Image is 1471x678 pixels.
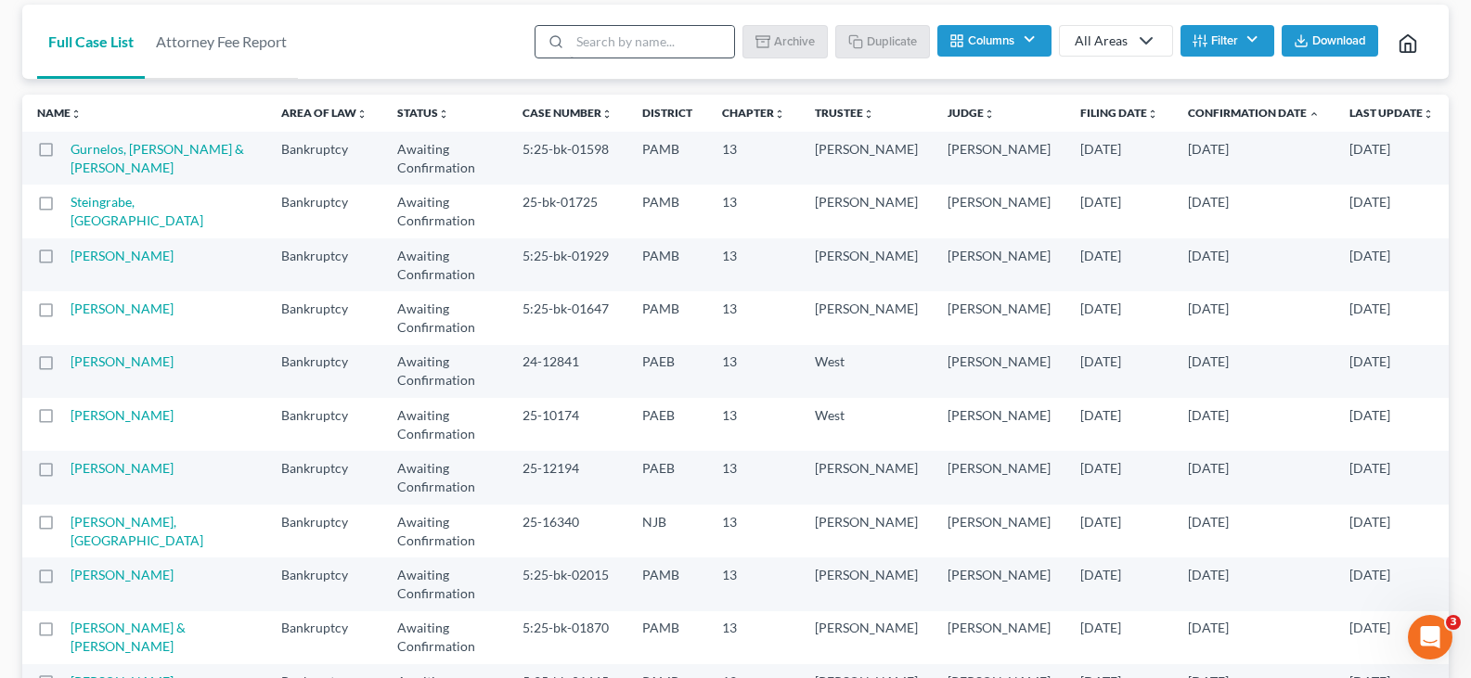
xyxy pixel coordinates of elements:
i: expand_less [1309,109,1320,120]
td: [DATE] [1173,398,1335,451]
td: Awaiting Confirmation [382,611,508,664]
td: PAMB [627,611,707,664]
td: 5:25-bk-02015 [508,557,627,610]
td: [PERSON_NAME] [800,505,933,557]
a: [PERSON_NAME] [71,460,174,476]
td: Bankruptcy [266,185,382,237]
a: Confirmation Date expand_less [1188,106,1320,120]
span: 3 [1446,615,1461,630]
td: 13 [707,345,800,398]
td: Bankruptcy [266,291,382,344]
td: [DATE] [1173,291,1335,344]
td: [DATE] [1335,132,1449,185]
iframe: Intercom live chat [1408,615,1452,659]
a: Judgeunfold_more [948,106,995,120]
td: West [800,398,933,451]
td: Awaiting Confirmation [382,505,508,557]
td: PAEB [627,398,707,451]
td: [PERSON_NAME] [800,132,933,185]
td: [PERSON_NAME] [800,611,933,664]
td: 13 [707,185,800,237]
a: [PERSON_NAME] [71,301,174,316]
a: [PERSON_NAME], [GEOGRAPHIC_DATA] [71,514,203,548]
td: [DATE] [1065,185,1173,237]
td: Awaiting Confirmation [382,132,508,185]
td: [DATE] [1335,291,1449,344]
td: [DATE] [1335,611,1449,664]
td: 5:25-bk-01929 [508,238,627,291]
td: Awaiting Confirmation [382,557,508,610]
td: [DATE] [1173,345,1335,398]
td: [PERSON_NAME] [933,611,1065,664]
td: [DATE] [1335,505,1449,557]
td: 13 [707,611,800,664]
td: 25-10174 [508,398,627,451]
i: unfold_more [356,109,368,120]
td: [PERSON_NAME] [933,398,1065,451]
i: unfold_more [984,109,995,120]
td: Awaiting Confirmation [382,238,508,291]
td: Awaiting Confirmation [382,291,508,344]
a: Filing Dateunfold_more [1080,106,1158,120]
td: [DATE] [1335,345,1449,398]
td: Bankruptcy [266,238,382,291]
button: Download [1282,25,1378,57]
td: [PERSON_NAME] [933,557,1065,610]
td: Awaiting Confirmation [382,451,508,504]
td: Bankruptcy [266,505,382,557]
a: Nameunfold_more [37,106,82,120]
a: Last Updateunfold_more [1349,106,1434,120]
span: Download [1312,33,1366,48]
td: Awaiting Confirmation [382,185,508,237]
td: 13 [707,505,800,557]
td: PAEB [627,345,707,398]
td: [DATE] [1065,345,1173,398]
td: PAMB [627,132,707,185]
a: Trusteeunfold_more [815,106,874,120]
i: unfold_more [71,109,82,120]
i: unfold_more [1423,109,1434,120]
a: Attorney Fee Report [145,5,298,79]
a: Chapterunfold_more [722,106,785,120]
td: [DATE] [1173,611,1335,664]
td: Bankruptcy [266,345,382,398]
td: PAMB [627,185,707,237]
div: All Areas [1075,32,1128,50]
td: [PERSON_NAME] [933,291,1065,344]
td: [DATE] [1173,557,1335,610]
td: NJB [627,505,707,557]
td: [DATE] [1173,185,1335,237]
a: Full Case List [37,5,145,79]
td: [PERSON_NAME] [933,451,1065,504]
i: unfold_more [601,109,613,120]
td: 13 [707,557,800,610]
i: unfold_more [774,109,785,120]
td: Bankruptcy [266,611,382,664]
td: [PERSON_NAME] [800,185,933,237]
td: [DATE] [1173,451,1335,504]
i: unfold_more [1147,109,1158,120]
td: [DATE] [1065,398,1173,451]
td: 25-16340 [508,505,627,557]
td: [PERSON_NAME] [933,345,1065,398]
td: [DATE] [1335,557,1449,610]
td: Awaiting Confirmation [382,345,508,398]
i: unfold_more [438,109,449,120]
td: West [800,345,933,398]
td: 5:25-bk-01647 [508,291,627,344]
a: [PERSON_NAME] [71,567,174,582]
td: [DATE] [1173,505,1335,557]
td: 13 [707,291,800,344]
i: unfold_more [863,109,874,120]
td: [DATE] [1065,238,1173,291]
td: PAMB [627,291,707,344]
td: 13 [707,451,800,504]
td: 25-bk-01725 [508,185,627,237]
input: Search by name... [570,26,734,58]
td: [DATE] [1065,505,1173,557]
td: 13 [707,132,800,185]
a: Case Numberunfold_more [523,106,613,120]
td: [PERSON_NAME] [933,505,1065,557]
a: Area of Lawunfold_more [281,106,368,120]
td: 24-12841 [508,345,627,398]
